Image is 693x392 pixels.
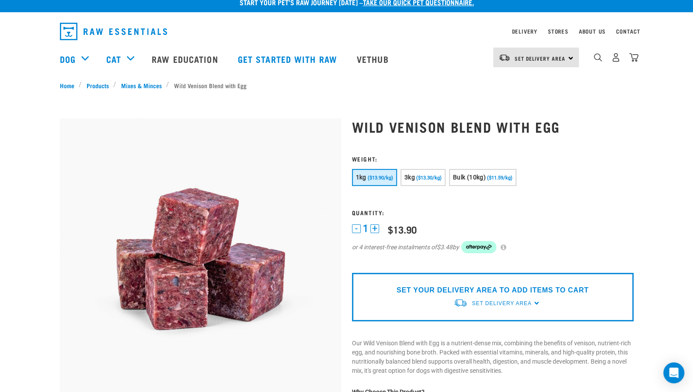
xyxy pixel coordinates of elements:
[116,81,166,90] a: Mixes & Minces
[416,175,442,181] span: ($13.30/kg)
[594,53,602,62] img: home-icon-1@2x.png
[461,241,496,253] img: Afterpay
[453,174,486,181] span: Bulk (10kg)
[629,53,638,62] img: home-icon@2x.png
[397,285,589,296] p: SET YOUR DELIVERY AREA TO ADD ITEMS TO CART
[53,19,641,44] nav: dropdown navigation
[352,169,397,186] button: 1kg ($13.90/kg)
[60,52,76,65] a: Dog
[60,81,79,90] a: Home
[356,174,366,181] span: 1kg
[352,224,361,233] button: -
[363,224,368,233] span: 1
[348,41,400,76] a: Vethub
[229,41,348,76] a: Get started with Raw
[453,298,467,307] img: van-moving.png
[472,300,531,306] span: Set Delivery Area
[370,224,379,233] button: +
[404,174,415,181] span: 3kg
[388,224,417,235] div: $13.90
[352,155,634,162] h3: Weight:
[352,209,634,216] h3: Quantity:
[449,169,516,186] button: Bulk (10kg) ($11.59/kg)
[352,241,634,253] div: or 4 interest-free instalments of by
[437,243,453,252] span: $3.48
[400,169,446,186] button: 3kg ($13.30/kg)
[106,52,121,65] a: Cat
[578,30,605,33] a: About Us
[515,57,565,60] span: Set Delivery Area
[60,81,634,90] nav: breadcrumbs
[512,30,537,33] a: Delivery
[352,339,634,375] p: Our Wild Venison Blend with Egg is a nutrient-dense mix, combining the benefits of venison, nutri...
[663,362,684,383] div: Open Intercom Messenger
[82,81,113,90] a: Products
[368,175,393,181] span: ($13.90/kg)
[616,30,641,33] a: Contact
[611,53,620,62] img: user.png
[498,54,510,62] img: van-moving.png
[487,175,512,181] span: ($11.59/kg)
[143,41,229,76] a: Raw Education
[548,30,568,33] a: Stores
[352,119,634,134] h1: Wild Venison Blend with Egg
[60,23,167,40] img: Raw Essentials Logo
